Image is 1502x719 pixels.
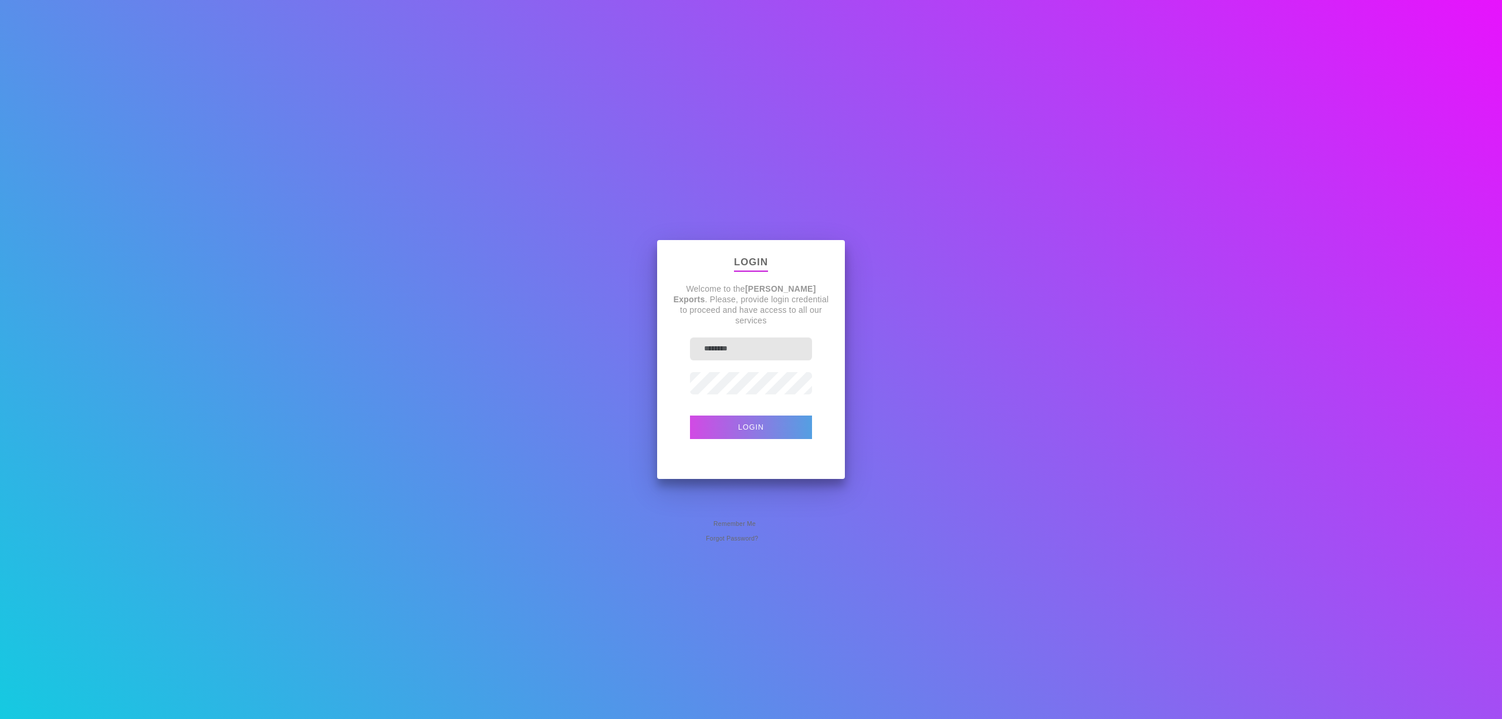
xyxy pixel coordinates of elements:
span: Remember Me [713,518,756,529]
span: Forgot Password? [706,532,758,544]
strong: [PERSON_NAME] Exports [674,284,816,304]
button: Login [690,416,812,439]
p: Login [734,254,768,272]
p: Welcome to the . Please, provide login credential to proceed and have access to all our services [671,283,831,326]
